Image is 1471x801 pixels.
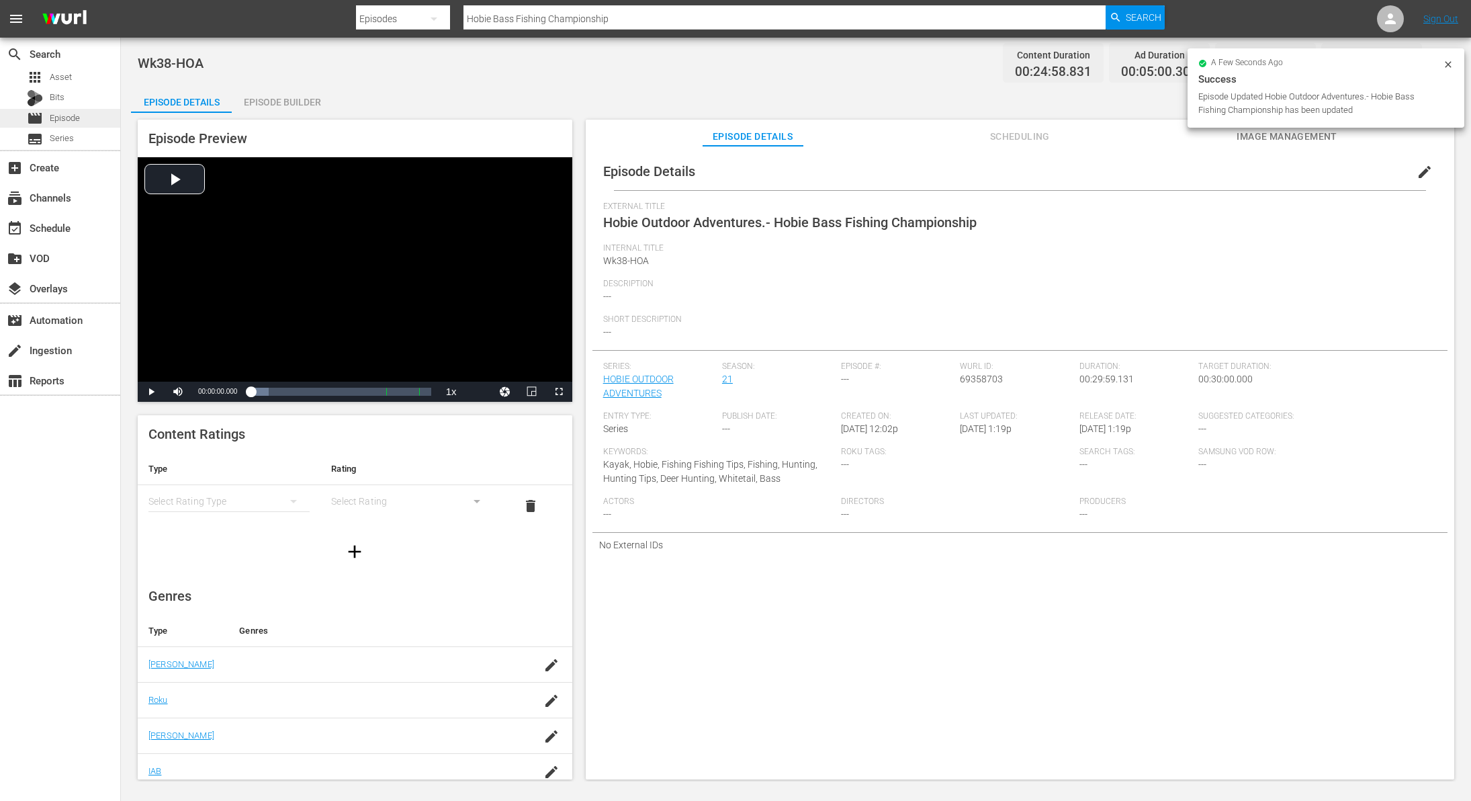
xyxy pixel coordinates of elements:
span: Episode Preview [148,130,247,146]
a: [PERSON_NAME] [148,730,214,741]
span: 00:30:00.000 [1198,374,1253,384]
span: Episode Details [703,128,803,145]
span: External Title [603,202,1430,212]
span: Release Date: [1079,411,1192,422]
span: Suggested Categories: [1198,411,1430,422]
span: Asset [27,69,43,85]
span: --- [1198,423,1206,434]
a: IAB [148,766,161,776]
span: Last Updated: [960,411,1072,422]
span: --- [841,374,849,384]
th: Genres [228,615,526,647]
span: Schedule [7,220,23,237]
div: Ad Duration [1121,46,1198,65]
button: Episode Details [131,86,232,113]
span: Keywords: [603,447,835,458]
span: --- [1079,509,1087,519]
a: 21 [722,374,733,384]
span: Duration: [1079,362,1192,372]
div: Episode Details [131,86,232,118]
span: --- [841,459,849,470]
span: Hobie Outdoor Adventures.- Hobie Bass Fishing Championship [603,214,977,230]
div: Progress Bar [251,388,431,396]
button: Picture-in-Picture [519,382,545,402]
div: Bits [27,90,43,106]
span: Series [50,132,74,145]
span: Wurl ID: [960,362,1072,372]
span: Episode #: [841,362,953,372]
span: Scheduling [969,128,1070,145]
span: [DATE] 12:02p [841,423,898,434]
button: Playback Rate [438,382,465,402]
div: Total Duration [1333,46,1410,65]
span: Automation [7,312,23,329]
span: Series: [603,362,715,372]
span: Samsung VOD Row: [1198,447,1310,458]
div: Promo Duration [1227,46,1304,65]
div: Success [1198,71,1454,87]
span: Series [27,131,43,147]
span: Description [603,279,1430,290]
button: Search [1106,5,1165,30]
span: Target Duration: [1198,362,1430,372]
button: Episode Builder [232,86,332,113]
span: --- [722,423,730,434]
span: Actors [603,497,835,507]
span: Search [7,46,23,62]
span: a few seconds ago [1211,58,1283,69]
span: 00:05:00.300 [1121,65,1198,80]
span: Episode [50,112,80,125]
div: No External IDs [592,533,1447,557]
div: Episode Builder [232,86,332,118]
span: Season: [722,362,834,372]
a: HOBIE OUTDOOR ADVENTURES [603,374,674,398]
span: Bits [50,91,64,104]
span: --- [603,509,611,519]
span: Wk38-HOA [138,55,204,71]
span: Directors [841,497,1073,507]
span: Reports [7,373,23,389]
span: Search [1126,5,1161,30]
a: Sign Out [1423,13,1458,24]
span: Wk38-HOA [603,255,649,266]
button: Mute [165,382,191,402]
span: VOD [7,251,23,267]
th: Type [138,615,228,647]
span: 69358703 [960,374,1003,384]
span: --- [841,509,849,519]
span: Create [7,160,23,176]
span: Roku Tags: [841,447,1073,458]
span: edit [1417,164,1433,180]
span: Internal Title [603,243,1430,254]
span: --- [1079,459,1087,470]
div: Video Player [138,157,572,402]
table: simple table [138,453,572,527]
span: --- [603,291,611,302]
button: Jump To Time [492,382,519,402]
button: Fullscreen [545,382,572,402]
a: Roku [148,695,168,705]
span: Publish Date: [722,411,834,422]
button: Play [138,382,165,402]
span: 00:00:00.000 [198,388,237,395]
span: Episode [27,110,43,126]
span: Created On: [841,411,953,422]
span: Image Management [1237,128,1337,145]
a: [PERSON_NAME] [148,659,214,669]
span: Kayak, Hobie, Fishing Fishing Tips, Fishing, Hunting, Hunting Tips, Deer Hunting, Whitetail, Bass [603,459,817,484]
span: Overlays [7,281,23,297]
th: Type [138,453,320,485]
span: Content Ratings [148,426,245,442]
span: Producers [1079,497,1311,507]
span: Entry Type: [603,411,715,422]
span: 00:29:59.131 [1079,374,1134,384]
span: Series [603,423,628,434]
span: Ingestion [7,343,23,359]
img: ans4CAIJ8jUAAAAAAAAAAAAAAAAAAAAAAAAgQb4GAAAAAAAAAAAAAAAAAAAAAAAAJMjXAAAAAAAAAAAAAAAAAAAAAAAAgAT5G... [32,3,97,35]
div: Content Duration [1015,46,1091,65]
span: Short Description [603,314,1430,325]
span: Channels [7,190,23,206]
span: menu [8,11,24,27]
div: Episode Updated Hobie Outdoor Adventures.- Hobie Bass Fishing Championship has been updated [1198,90,1439,117]
span: [DATE] 1:19p [1079,423,1131,434]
